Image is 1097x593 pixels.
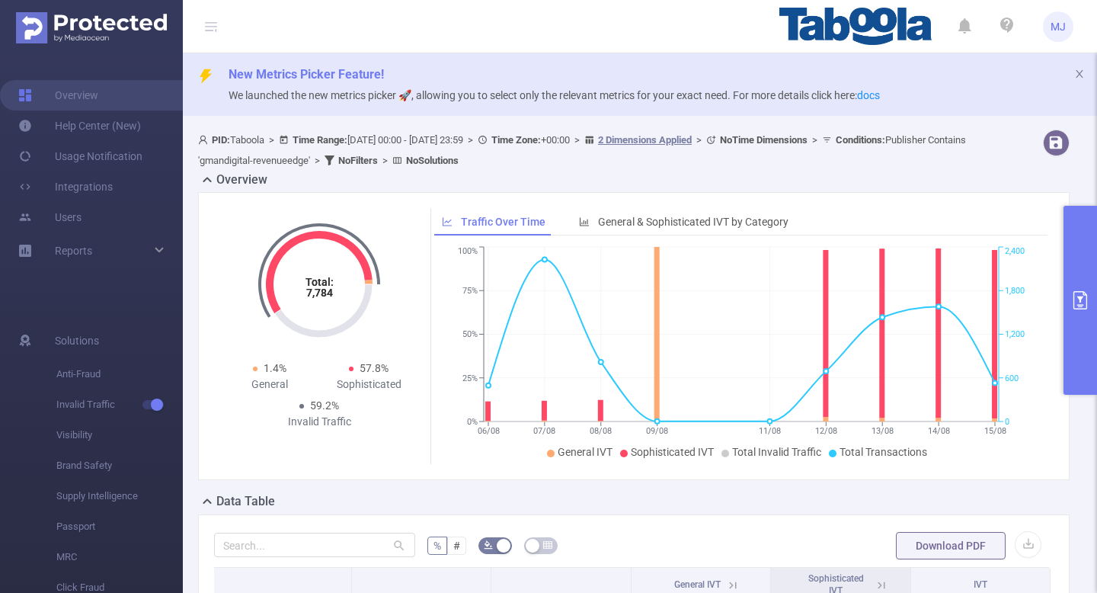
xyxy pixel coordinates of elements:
[229,67,384,82] span: New Metrics Picker Feature!
[857,89,880,101] a: docs
[264,362,286,374] span: 1.4%
[458,247,478,257] tspan: 100%
[491,134,541,146] b: Time Zone:
[442,216,453,227] i: icon: line-chart
[216,492,275,511] h2: Data Table
[212,134,230,146] b: PID:
[453,540,460,552] span: #
[18,141,142,171] a: Usage Notification
[533,426,555,436] tspan: 07/08
[198,134,966,166] span: Taboola [DATE] 00:00 - [DATE] 23:59 +00:00
[646,426,668,436] tspan: 09/08
[570,134,584,146] span: >
[214,533,415,557] input: Search...
[836,134,885,146] b: Conditions :
[840,446,927,458] span: Total Transactions
[216,171,267,189] h2: Overview
[732,446,821,458] span: Total Invalid Traffic
[310,399,339,412] span: 59.2%
[1074,66,1085,82] button: icon: close
[927,426,949,436] tspan: 14/08
[674,579,721,590] span: General IVT
[808,134,822,146] span: >
[310,155,325,166] span: >
[814,426,836,436] tspan: 12/08
[590,426,612,436] tspan: 08/08
[56,450,183,481] span: Brand Safety
[56,511,183,542] span: Passport
[1005,330,1025,340] tspan: 1,200
[1074,69,1085,79] i: icon: close
[18,171,113,202] a: Integrations
[692,134,706,146] span: >
[18,202,82,232] a: Users
[758,426,780,436] tspan: 11/08
[467,417,478,427] tspan: 0%
[55,245,92,257] span: Reports
[198,135,212,145] i: icon: user
[579,216,590,227] i: icon: bar-chart
[55,236,92,266] a: Reports
[338,155,378,166] b: No Filters
[56,389,183,420] span: Invalid Traffic
[598,134,692,146] u: 2 Dimensions Applied
[306,287,333,299] tspan: 7,784
[56,420,183,450] span: Visibility
[16,12,167,43] img: Protected Media
[220,377,319,393] div: General
[484,540,493,550] i: icon: bg-colors
[983,426,1006,436] tspan: 15/08
[462,373,478,383] tspan: 25%
[378,155,392,166] span: >
[871,426,893,436] tspan: 13/08
[319,377,418,393] div: Sophisticated
[56,481,183,511] span: Supply Intelligence
[974,579,987,590] span: IVT
[896,532,1006,559] button: Download PDF
[293,134,347,146] b: Time Range:
[1005,373,1019,383] tspan: 600
[56,542,183,572] span: MRC
[720,134,808,146] b: No Time Dimensions
[198,69,213,84] i: icon: thunderbolt
[1051,11,1066,42] span: MJ
[406,155,459,166] b: No Solutions
[55,325,99,356] span: Solutions
[1005,286,1025,296] tspan: 1,800
[631,446,714,458] span: Sophisticated IVT
[18,111,141,141] a: Help Center (New)
[305,276,334,288] tspan: Total:
[270,414,369,430] div: Invalid Traffic
[461,216,545,228] span: Traffic Over Time
[18,80,98,111] a: Overview
[1005,417,1009,427] tspan: 0
[1005,247,1025,257] tspan: 2,400
[477,426,499,436] tspan: 06/08
[56,359,183,389] span: Anti-Fraud
[558,446,612,458] span: General IVT
[264,134,279,146] span: >
[433,540,441,552] span: %
[543,540,552,550] i: icon: table
[463,134,478,146] span: >
[360,362,389,374] span: 57.8%
[598,216,788,228] span: General & Sophisticated IVT by Category
[229,89,880,101] span: We launched the new metrics picker 🚀, allowing you to select only the relevant metrics for your e...
[462,330,478,340] tspan: 50%
[462,286,478,296] tspan: 75%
